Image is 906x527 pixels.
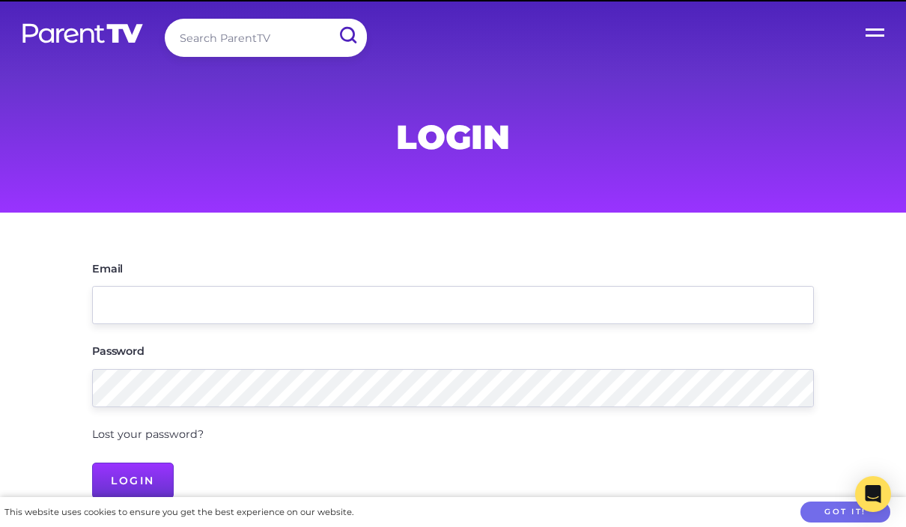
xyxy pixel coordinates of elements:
input: Submit [328,19,367,52]
button: Got it! [800,502,890,523]
label: Password [92,346,145,356]
h1: Login [92,122,814,152]
div: Open Intercom Messenger [855,476,891,512]
label: Email [92,263,123,274]
a: Lost your password? [92,427,204,441]
input: Login [92,463,174,499]
img: parenttv-logo-white.4c85aaf.svg [21,22,145,44]
input: Search ParentTV [165,19,367,57]
div: This website uses cookies to ensure you get the best experience on our website. [4,505,353,520]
